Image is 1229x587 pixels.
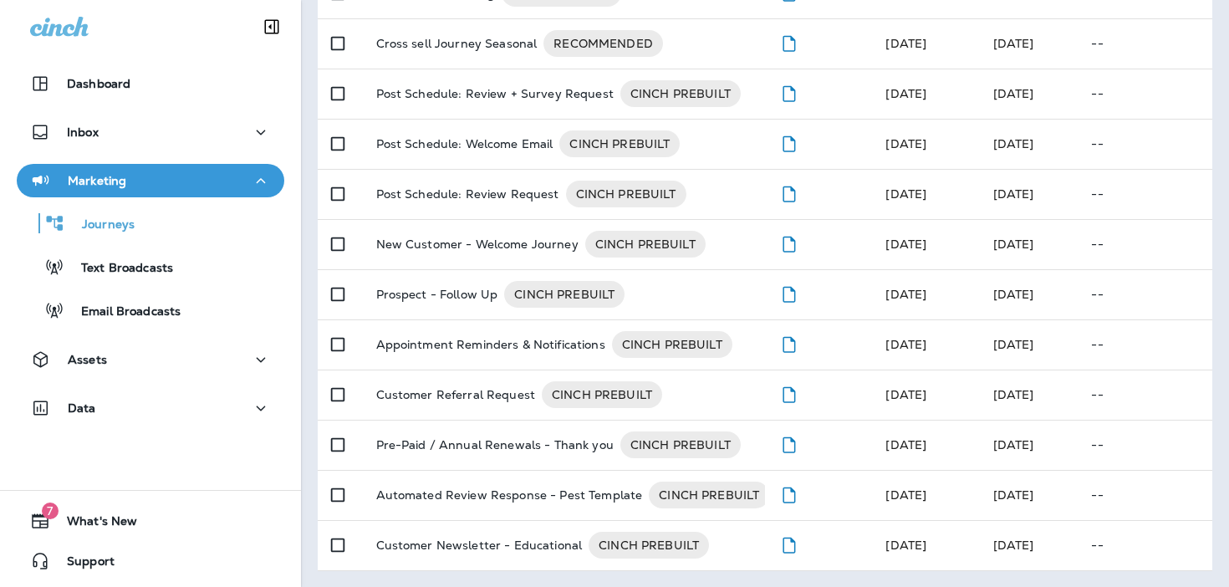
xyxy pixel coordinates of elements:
[993,86,1034,101] span: Jason Munk
[885,186,926,202] span: Jason Munk
[993,136,1034,151] span: Jason Munk
[504,286,625,303] span: CINCH PREBUILT
[885,337,926,352] span: Jason Munk
[778,84,799,100] span: Draft
[1091,388,1199,401] p: --
[1091,488,1199,502] p: --
[376,181,559,207] p: Post Schedule: Review Request
[620,431,741,458] div: CINCH PREBUILT
[67,77,130,90] p: Dashboard
[376,431,614,458] p: Pre-Paid / Annual Renewals - Thank you
[585,236,706,253] span: CINCH PREBUILT
[17,544,284,578] button: Support
[620,80,741,107] div: CINCH PREBUILT
[885,538,926,553] span: Jason Munk
[64,304,181,320] p: Email Broadcasts
[1091,237,1199,251] p: --
[376,130,553,157] p: Post Schedule: Welcome Email
[778,235,799,250] span: Draft
[376,80,614,107] p: Post Schedule: Review + Survey Request
[543,35,663,52] span: RECOMMENDED
[612,336,732,353] span: CINCH PREBUILT
[504,281,625,308] div: CINCH PREBUILT
[542,386,662,403] span: CINCH PREBUILT
[993,487,1034,503] span: Jason Munk
[778,135,799,150] span: Draft
[885,287,926,302] span: Jason Munk
[993,337,1034,352] span: Jason Munk
[543,30,663,57] div: RECOMMENDED
[778,385,799,401] span: Draft
[1091,539,1199,552] p: --
[65,217,135,233] p: Journeys
[17,249,284,284] button: Text Broadcasts
[376,331,605,358] p: Appointment Reminders & Notifications
[248,10,295,43] button: Collapse Sidebar
[50,514,137,534] span: What's New
[620,436,741,453] span: CINCH PREBUILT
[17,115,284,149] button: Inbox
[559,130,680,157] div: CINCH PREBUILT
[993,36,1034,51] span: Jason Munk
[778,335,799,350] span: Draft
[993,437,1034,452] span: Jason Munk
[17,343,284,376] button: Assets
[68,401,96,415] p: Data
[42,503,59,519] span: 7
[993,186,1034,202] span: Jason Munk
[64,261,173,277] p: Text Broadcasts
[1091,187,1199,201] p: --
[68,174,126,187] p: Marketing
[585,231,706,258] div: CINCH PREBUILT
[542,381,662,408] div: CINCH PREBUILT
[885,136,926,151] span: Jason Munk
[778,185,799,200] span: Draft
[778,436,799,451] span: Draft
[993,237,1034,252] span: Jason Munk
[17,293,284,328] button: Email Broadcasts
[1091,137,1199,151] p: --
[68,353,107,366] p: Assets
[778,536,799,551] span: Draft
[620,85,741,102] span: CINCH PREBUILT
[376,231,579,258] p: New Customer - Welcome Journey
[885,36,926,51] span: Jason Munk
[885,437,926,452] span: Jason Munk
[612,331,732,358] div: CINCH PREBUILT
[885,487,926,503] span: Jason Munk
[559,135,680,152] span: CINCH PREBUILT
[17,391,284,425] button: Data
[67,125,99,139] p: Inbox
[885,86,926,101] span: Jason Munk
[778,285,799,300] span: Draft
[778,34,799,49] span: Draft
[1091,338,1199,351] p: --
[50,554,115,574] span: Support
[993,287,1034,302] span: Jason Munk
[17,67,284,100] button: Dashboard
[778,486,799,501] span: Draft
[376,30,538,57] p: Cross sell Journey Seasonal
[885,387,926,402] span: Jason Munk
[649,487,769,503] span: CINCH PREBUILT
[376,381,536,408] p: Customer Referral Request
[649,482,769,508] div: CINCH PREBUILT
[589,537,709,554] span: CINCH PREBUILT
[1091,438,1199,452] p: --
[885,237,926,252] span: Jason Munk
[566,186,686,202] span: CINCH PREBUILT
[17,504,284,538] button: 7What's New
[376,281,498,308] p: Prospect - Follow Up
[993,538,1034,553] span: Jason Munk
[17,164,284,197] button: Marketing
[376,482,643,508] p: Automated Review Response - Pest Template
[1091,37,1199,50] p: --
[376,532,583,559] p: Customer Newsletter - Educational
[589,532,709,559] div: CINCH PREBUILT
[566,181,686,207] div: CINCH PREBUILT
[993,387,1034,402] span: Jason Munk
[1091,288,1199,301] p: --
[1091,87,1199,100] p: --
[17,206,284,241] button: Journeys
